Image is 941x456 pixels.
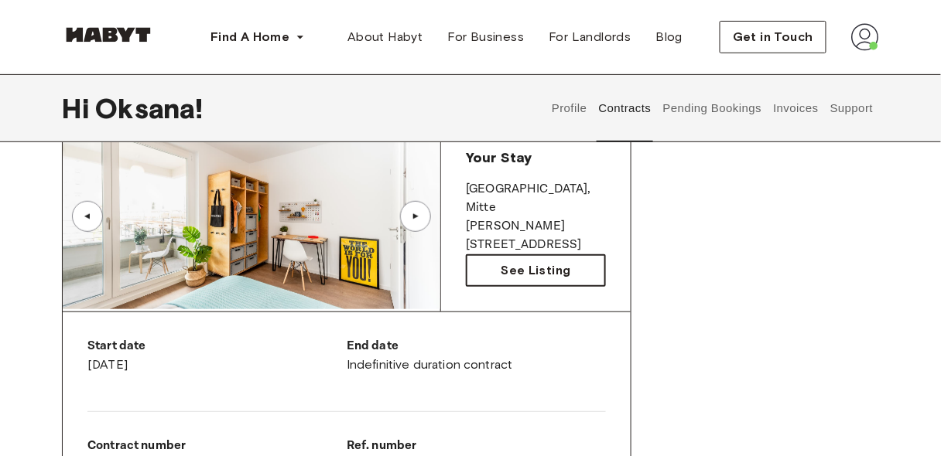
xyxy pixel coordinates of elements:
[87,437,347,455] p: Contract number
[828,74,875,142] button: Support
[656,28,683,46] span: Blog
[347,28,423,46] span: About Habyt
[550,74,590,142] button: Profile
[198,22,317,53] button: Find A Home
[62,27,155,43] img: Habyt
[546,74,879,142] div: user profile tabs
[501,261,570,280] span: See Listing
[733,28,813,46] span: Get in Touch
[644,22,696,53] a: Blog
[720,21,826,53] button: Get in Touch
[466,180,606,217] p: [GEOGRAPHIC_DATA] , Mitte
[549,28,631,46] span: For Landlords
[436,22,537,53] a: For Business
[347,437,606,455] p: Ref. number
[597,74,653,142] button: Contracts
[536,22,643,53] a: For Landlords
[335,22,435,53] a: About Habyt
[210,28,289,46] span: Find A Home
[62,92,95,124] span: Hi
[80,212,95,221] div: ▲
[347,337,606,374] div: Indefinitive duration contract
[347,337,606,356] p: End date
[661,74,764,142] button: Pending Bookings
[772,74,820,142] button: Invoices
[408,212,423,221] div: ▲
[95,92,203,124] span: Oksana !
[448,28,525,46] span: For Business
[63,124,440,309] img: Image of the room
[851,23,879,51] img: avatar
[466,149,532,166] span: Your Stay
[466,217,606,254] p: [PERSON_NAME][STREET_ADDRESS]
[87,337,347,374] div: [DATE]
[466,254,606,287] a: See Listing
[87,337,347,356] p: Start date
